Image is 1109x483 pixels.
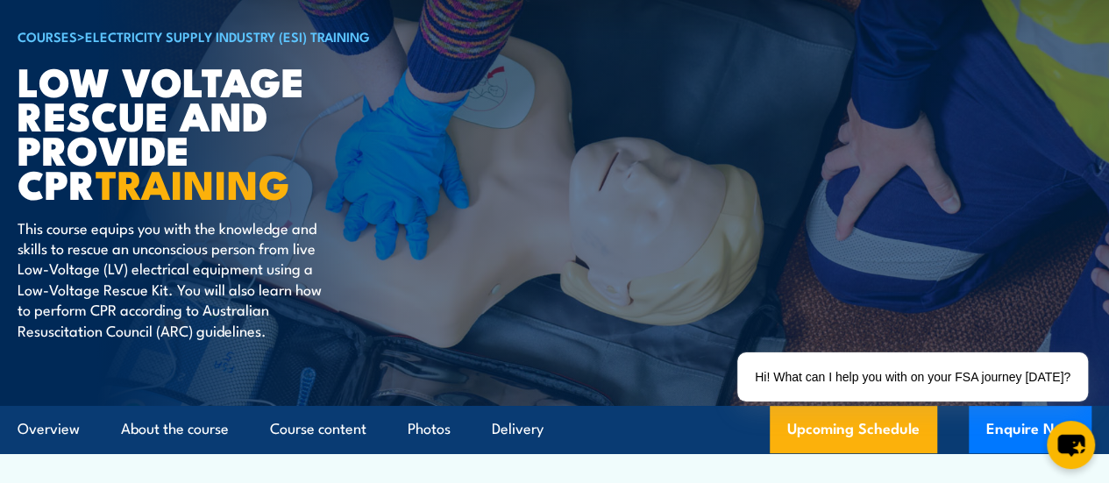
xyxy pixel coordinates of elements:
a: COURSES [18,26,77,46]
a: About the course [121,406,229,452]
a: Course content [270,406,366,452]
button: chat-button [1047,421,1095,469]
button: Enquire Now [969,406,1091,453]
a: Delivery [492,406,544,452]
p: This course equips you with the knowledge and skills to rescue an unconscious person from live Lo... [18,217,338,340]
h1: Low Voltage Rescue and Provide CPR [18,63,451,201]
a: Electricity Supply Industry (ESI) Training [85,26,370,46]
a: Overview [18,406,80,452]
h6: > [18,25,451,46]
strong: TRAINING [96,153,290,213]
div: Hi! What can I help you with on your FSA journey [DATE]? [737,352,1088,401]
a: Photos [408,406,451,452]
a: Upcoming Schedule [770,406,937,453]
